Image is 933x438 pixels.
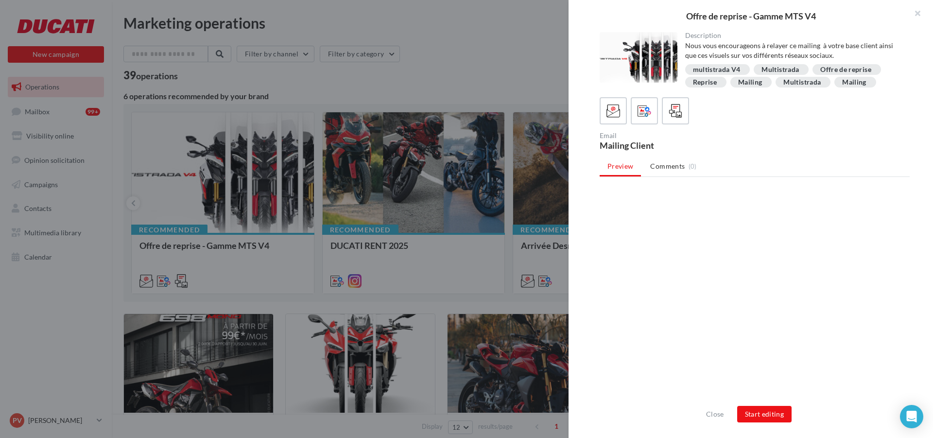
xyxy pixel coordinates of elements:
[842,79,866,86] div: Mailing
[737,406,792,422] button: Start editing
[702,408,728,420] button: Close
[584,12,917,20] div: Offre de reprise - Gamme MTS V4
[783,79,821,86] div: Multistrada
[600,141,751,150] div: Mailing Client
[761,66,799,73] div: Multistrada
[600,132,751,139] div: Email
[685,41,902,60] div: Nous vous encourageons à relayer ce mailing à votre base client ainsi que ces visuels sur vos dif...
[738,79,762,86] div: Mailing
[900,405,923,428] div: Open Intercom Messenger
[693,79,717,86] div: Reprise
[693,66,741,73] div: multistrada V4
[650,161,685,171] span: Comments
[689,162,697,170] span: (0)
[820,66,871,73] div: Offre de reprise
[685,32,902,39] div: Description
